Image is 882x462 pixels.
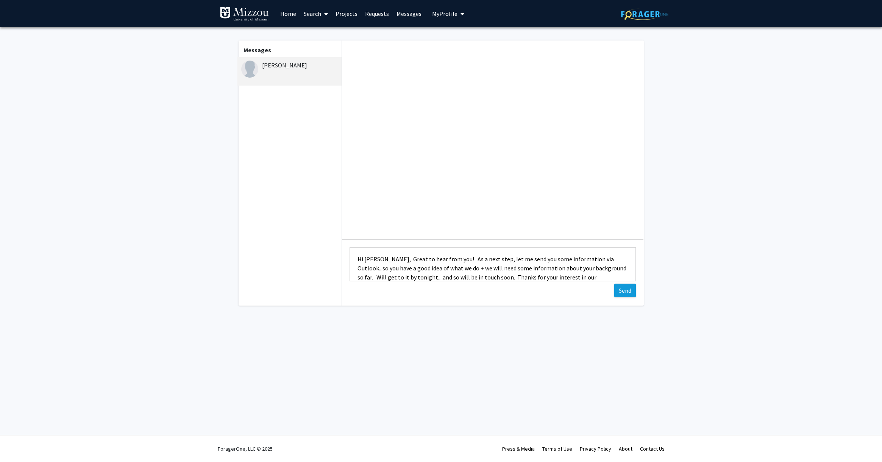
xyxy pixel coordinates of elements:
a: Home [276,0,300,27]
a: Search [300,0,332,27]
a: Requests [361,0,393,27]
button: Send [614,284,636,297]
a: Terms of Use [542,445,572,452]
a: Messages [393,0,425,27]
img: Sophia Dickson [241,61,258,78]
div: [PERSON_NAME] [241,61,340,70]
textarea: Message [350,247,636,281]
a: Projects [332,0,361,27]
a: Privacy Policy [580,445,611,452]
img: University of Missouri Logo [220,7,269,22]
span: My Profile [432,10,457,17]
a: Contact Us [640,445,665,452]
div: ForagerOne, LLC © 2025 [218,435,273,462]
img: ForagerOne Logo [621,8,668,20]
a: About [619,445,632,452]
b: Messages [244,46,271,54]
a: Press & Media [502,445,535,452]
iframe: Chat [6,428,32,456]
